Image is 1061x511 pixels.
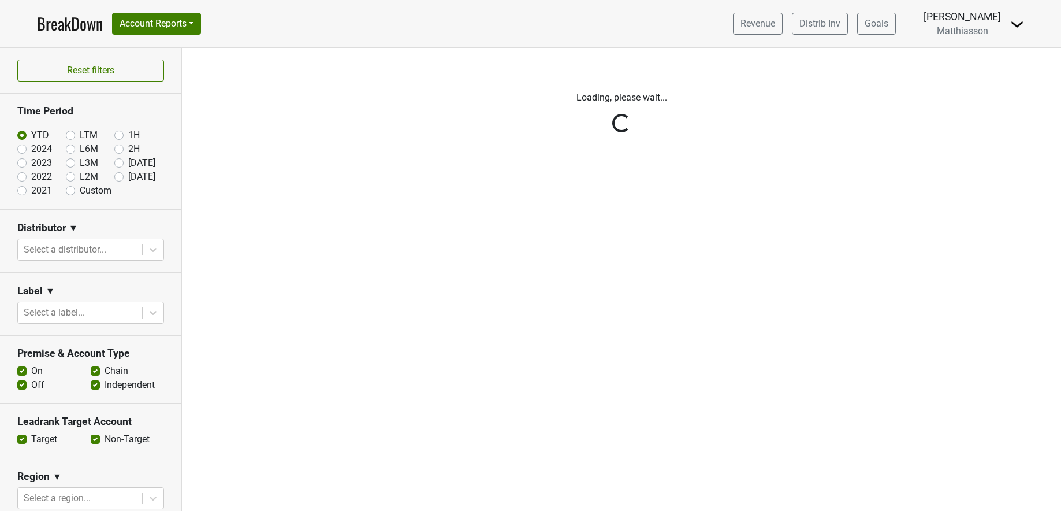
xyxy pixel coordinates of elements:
[857,13,896,35] a: Goals
[112,13,201,35] button: Account Reports
[1010,17,1024,31] img: Dropdown Menu
[301,91,942,105] p: Loading, please wait...
[937,25,988,36] span: Matthiasson
[733,13,783,35] a: Revenue
[924,9,1001,24] div: [PERSON_NAME]
[37,12,103,36] a: BreakDown
[792,13,848,35] a: Distrib Inv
